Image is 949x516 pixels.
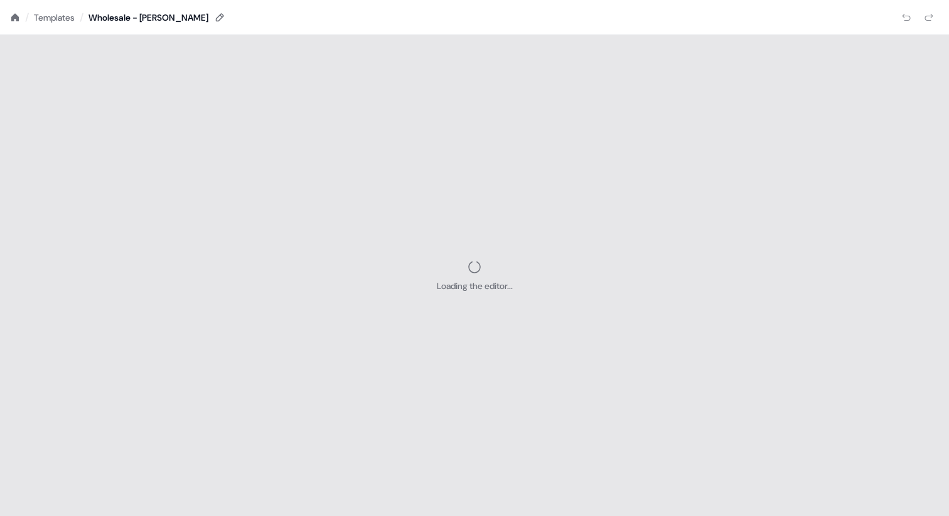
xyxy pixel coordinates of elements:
[25,11,29,24] div: /
[34,11,75,24] a: Templates
[437,280,513,292] div: Loading the editor...
[80,11,83,24] div: /
[88,11,208,24] div: Wholesale - [PERSON_NAME]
